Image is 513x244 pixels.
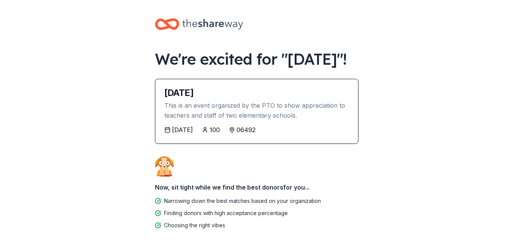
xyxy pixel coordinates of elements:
[172,125,193,134] div: [DATE]
[155,180,358,195] div: Now, sit tight while we find the best donors for you...
[164,196,321,206] div: Narrowing down the best matches based on your organization
[164,221,225,230] div: Choosing the right vibes
[155,156,174,177] img: Dog waiting patiently
[164,88,349,97] div: [DATE]
[164,100,349,121] div: This is an event organized by the PTO to show appreciation to teachers and staff of two elementar...
[237,125,256,134] div: 06492
[210,125,220,134] div: 100
[155,48,358,70] div: We're excited for " [DATE] "!
[164,209,288,218] div: Finding donors with high acceptance percentage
